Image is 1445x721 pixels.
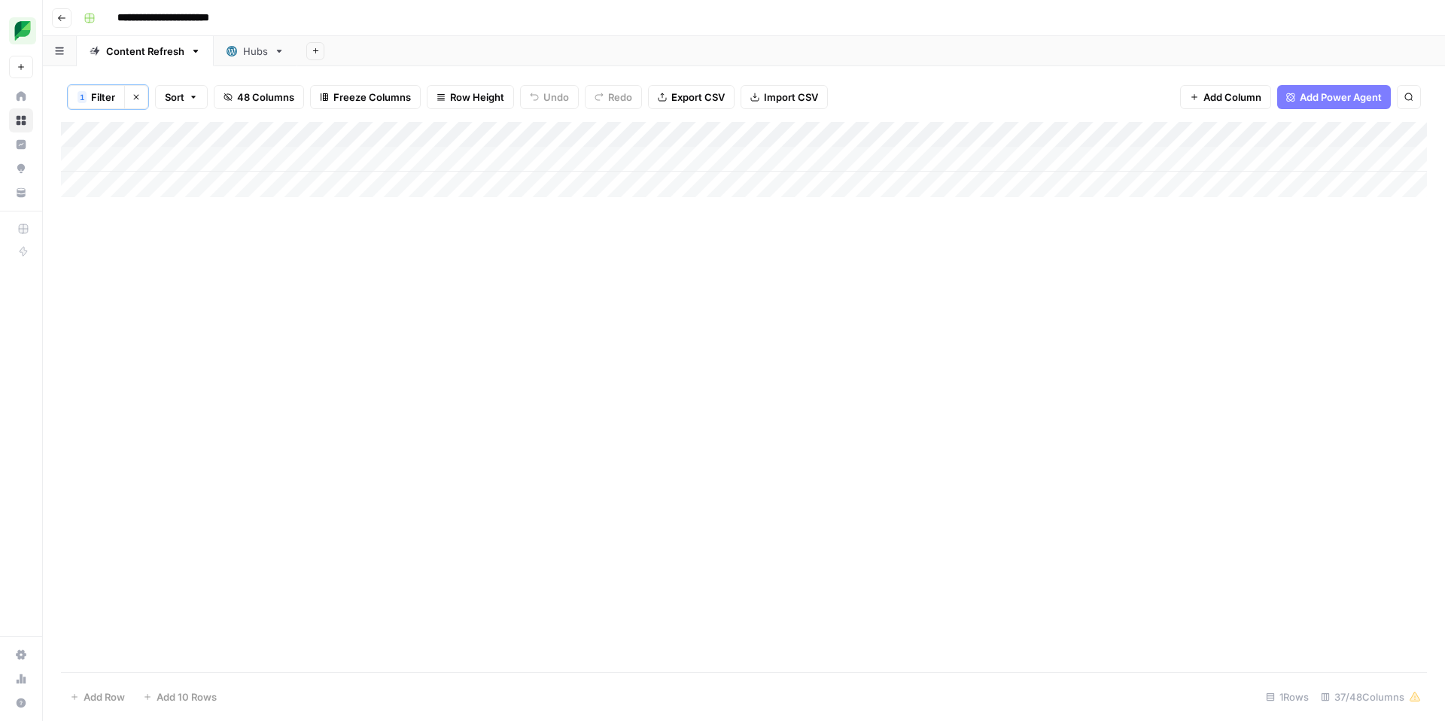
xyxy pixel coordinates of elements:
button: Redo [585,85,642,109]
div: Hubs [243,44,268,59]
button: Export CSV [648,85,735,109]
button: Row Height [427,85,514,109]
button: Freeze Columns [310,85,421,109]
div: 1 [78,91,87,103]
img: SproutSocial Logo [9,17,36,44]
span: 48 Columns [237,90,294,105]
button: Add 10 Rows [134,685,226,709]
div: 1 Rows [1260,685,1315,709]
span: Redo [608,90,632,105]
a: Your Data [9,181,33,205]
button: Add Column [1180,85,1271,109]
a: Usage [9,667,33,691]
button: Sort [155,85,208,109]
a: Content Refresh [77,36,214,66]
span: Add Row [84,689,125,704]
button: 1Filter [68,85,124,109]
span: Add Column [1203,90,1261,105]
div: Content Refresh [106,44,184,59]
a: Opportunities [9,157,33,181]
a: Browse [9,108,33,132]
span: Sort [165,90,184,105]
div: 37/48 Columns [1315,685,1427,709]
span: Row Height [450,90,504,105]
button: 48 Columns [214,85,304,109]
a: Settings [9,643,33,667]
button: Workspace: SproutSocial [9,12,33,50]
span: Undo [543,90,569,105]
a: Insights [9,132,33,157]
span: Add Power Agent [1300,90,1382,105]
button: Add Row [61,685,134,709]
button: Undo [520,85,579,109]
button: Help + Support [9,691,33,715]
button: Import CSV [741,85,828,109]
span: Export CSV [671,90,725,105]
a: Home [9,84,33,108]
span: Freeze Columns [333,90,411,105]
span: Filter [91,90,115,105]
button: Add Power Agent [1277,85,1391,109]
span: Add 10 Rows [157,689,217,704]
a: Hubs [214,36,297,66]
span: Import CSV [764,90,818,105]
span: 1 [80,91,84,103]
